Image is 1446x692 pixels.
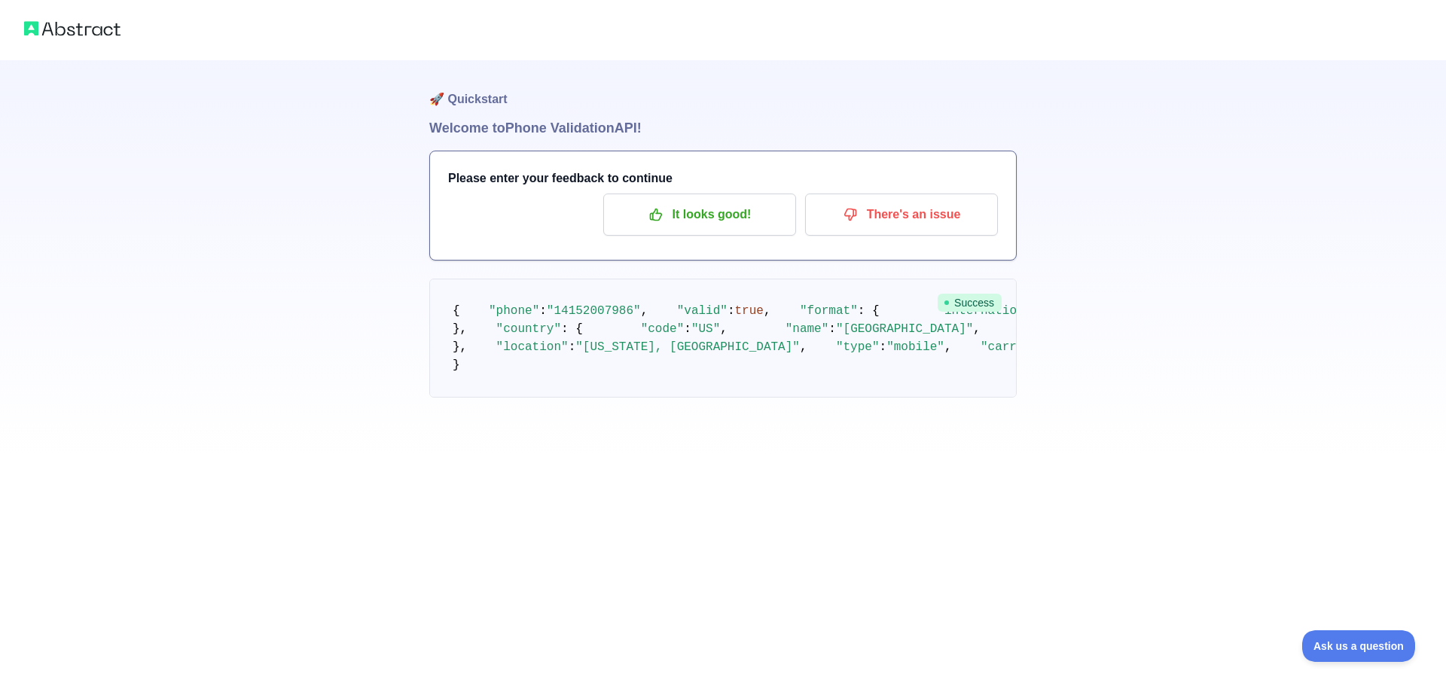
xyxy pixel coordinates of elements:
[569,340,576,354] span: :
[539,304,547,318] span: :
[24,18,120,39] img: Abstract logo
[836,340,880,354] span: "type"
[938,294,1002,312] span: Success
[603,194,796,236] button: It looks good!
[1302,630,1416,662] iframe: Toggle Customer Support
[981,340,1045,354] span: "carrier"
[786,322,829,336] span: "name"
[615,202,785,227] p: It looks good!
[496,340,569,354] span: "location"
[800,304,858,318] span: "format"
[728,304,735,318] span: :
[453,304,1408,372] code: }, }, }
[429,117,1017,139] h1: Welcome to Phone Validation API!
[886,340,944,354] span: "mobile"
[453,304,460,318] span: {
[429,60,1017,117] h1: 🚀 Quickstart
[691,322,720,336] span: "US"
[735,304,764,318] span: true
[575,340,800,354] span: "[US_STATE], [GEOGRAPHIC_DATA]"
[720,322,728,336] span: ,
[448,169,998,187] h3: Please enter your feedback to continue
[641,304,648,318] span: ,
[547,304,641,318] span: "14152007986"
[805,194,998,236] button: There's an issue
[858,304,880,318] span: : {
[836,322,973,336] span: "[GEOGRAPHIC_DATA]"
[800,340,807,354] span: ,
[828,322,836,336] span: :
[816,202,987,227] p: There's an issue
[684,322,691,336] span: :
[677,304,728,318] span: "valid"
[880,340,887,354] span: :
[764,304,771,318] span: ,
[641,322,685,336] span: "code"
[489,304,539,318] span: "phone"
[944,340,952,354] span: ,
[973,322,981,336] span: ,
[937,304,1045,318] span: "international"
[496,322,561,336] span: "country"
[561,322,583,336] span: : {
